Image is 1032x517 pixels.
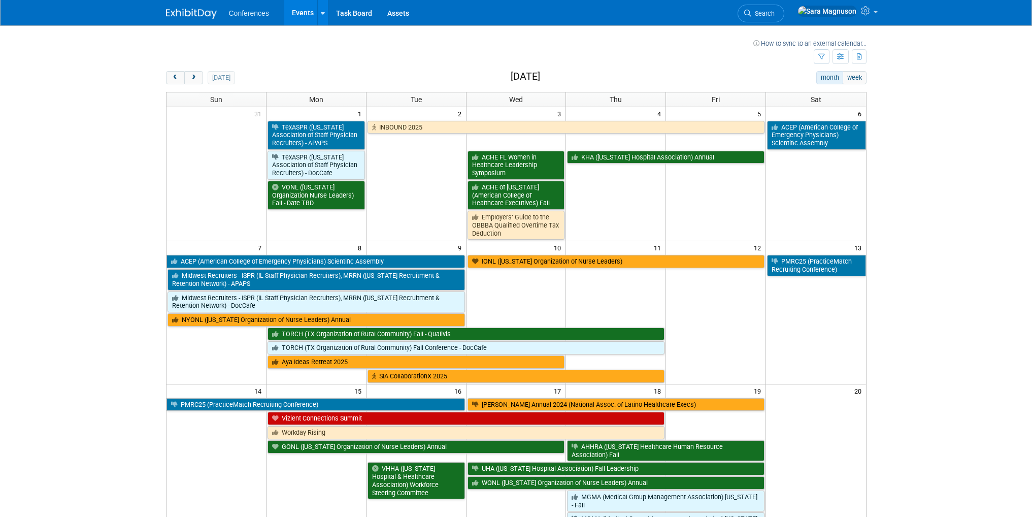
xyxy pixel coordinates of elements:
span: 13 [853,241,866,254]
a: ACHE FL Women in Healthcare Leadership Symposium [468,151,565,180]
a: IONL ([US_STATE] Organization of Nurse Leaders) [468,255,765,268]
span: 5 [756,107,765,120]
a: VHHA ([US_STATE] Hospital & Healthcare Association) Workforce Steering Committee [368,462,465,499]
a: Midwest Recruiters - ISPR (IL Staff Physician Recruiters), MRRN ([US_STATE] Recruitment & Retenti... [168,269,465,290]
button: month [816,71,843,84]
button: prev [166,71,185,84]
span: 11 [653,241,665,254]
a: TORCH (TX Organization of Rural Community) Fall - Qualivis [268,328,664,341]
a: Workday Rising [268,426,664,439]
a: TexASPR ([US_STATE] Association of Staff Physician Recruiters) - DocCafe [268,151,365,180]
a: NYONL ([US_STATE] Organization of Nurse Leaders) Annual [168,313,465,327]
img: Sara Magnuson [797,6,857,17]
a: MGMA (Medical Group Management Association) [US_STATE] - Fall [567,491,764,511]
a: UHA ([US_STATE] Hospital Association) Fall Leadership [468,462,765,475]
a: PMRC25 (PracticeMatch Recruiting Conference) [167,398,465,411]
span: Search [751,10,775,17]
span: 12 [753,241,765,254]
span: 31 [253,107,266,120]
a: VONL ([US_STATE] Organization Nurse Leaders) Fall - Date TBD [268,181,365,210]
a: KHA ([US_STATE] Hospital Association) Annual [567,151,764,164]
button: next [184,71,203,84]
span: Tue [411,95,422,104]
img: ExhibitDay [166,9,217,19]
a: TORCH (TX Organization of Rural Community) Fall Conference - DocCafe [268,341,664,354]
span: 16 [453,384,466,397]
span: 3 [556,107,565,120]
span: Thu [610,95,622,104]
span: 4 [656,107,665,120]
a: ACEP (American College of Emergency Physicians) Scientific Assembly [767,121,865,150]
a: INBOUND 2025 [368,121,764,134]
span: 2 [457,107,466,120]
span: Wed [509,95,523,104]
a: SIA CollaborationX 2025 [368,370,665,383]
a: Vizient Connections Summit [268,412,664,425]
a: GONL ([US_STATE] Organization of Nurse Leaders) Annual [268,440,565,454]
a: WONL ([US_STATE] Organization of Nurse Leaders) Annual [468,476,765,490]
a: TexASPR ([US_STATE] Association of Staff Physician Recruiters) - APAPS [268,121,365,150]
span: 19 [753,384,765,397]
a: ACHE of [US_STATE] (American College of Healthcare Executives) Fall [468,181,565,210]
span: 6 [857,107,866,120]
span: Sat [811,95,821,104]
span: 15 [353,384,366,397]
span: 17 [553,384,565,397]
h2: [DATE] [511,71,540,82]
a: How to sync to an external calendar... [753,40,867,47]
span: 20 [853,384,866,397]
button: week [843,71,866,84]
span: 7 [257,241,266,254]
span: 1 [357,107,366,120]
a: Midwest Recruiters - ISPR (IL Staff Physician Recruiters), MRRN ([US_STATE] Recruitment & Retenti... [168,292,465,312]
a: AHHRA ([US_STATE] Healthcare Human Resource Association) Fall [567,440,764,461]
button: [DATE] [208,71,235,84]
a: [PERSON_NAME] Annual 2024 (National Assoc. of Latino Healthcare Execs) [468,398,765,411]
span: 18 [653,384,665,397]
span: Conferences [229,9,269,17]
span: 14 [253,384,266,397]
span: 9 [457,241,466,254]
a: PMRC25 (PracticeMatch Recruiting Conference) [767,255,865,276]
span: Fri [712,95,720,104]
span: Mon [309,95,323,104]
span: 8 [357,241,366,254]
span: 10 [553,241,565,254]
a: Search [738,5,784,22]
span: Sun [210,95,222,104]
a: Aya Ideas Retreat 2025 [268,356,565,369]
a: Employers’ Guide to the OBBBA Qualified Overtime Tax Deduction [468,211,565,240]
a: ACEP (American College of Emergency Physicians) Scientific Assembly [167,255,465,268]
